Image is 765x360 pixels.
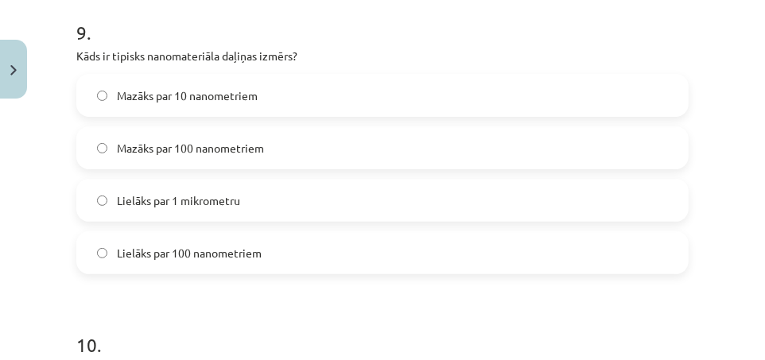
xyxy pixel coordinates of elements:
[97,195,107,206] input: Lielāks par 1 mikrometru
[76,48,689,64] p: Kāds ir tipisks nanomateriāla daļiņas izmērs?
[117,245,262,261] span: Lielāks par 100 nanometriem
[117,87,258,104] span: Mazāks par 10 nanometriem
[117,140,264,157] span: Mazāks par 100 nanometriem
[76,306,689,355] h1: 10 .
[10,65,17,75] img: icon-close-lesson-0947bae3869378f0d4975bcd49f059093ad1ed9edebbc8119c70593378902aed.svg
[117,192,240,209] span: Lielāks par 1 mikrometru
[97,143,107,153] input: Mazāks par 100 nanometriem
[97,248,107,258] input: Lielāks par 100 nanometriem
[97,91,107,101] input: Mazāks par 10 nanometriem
